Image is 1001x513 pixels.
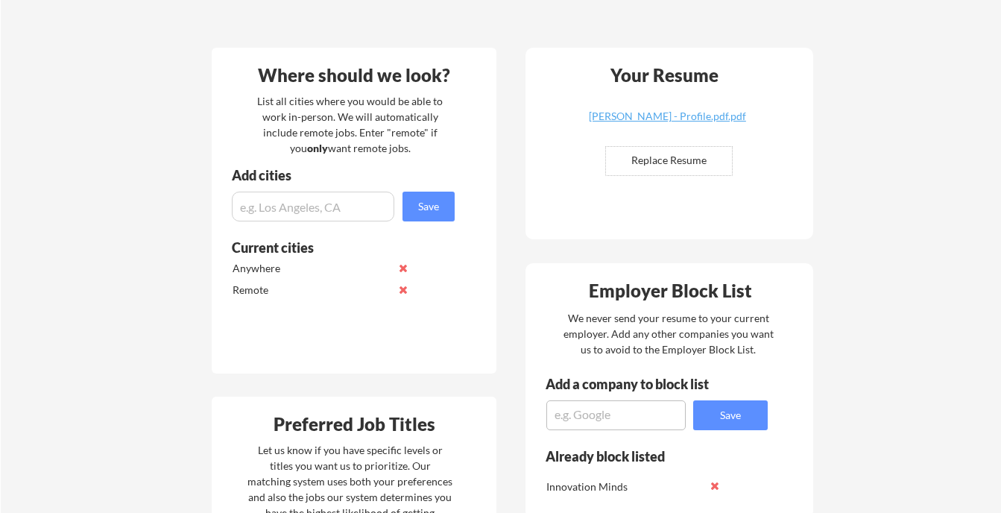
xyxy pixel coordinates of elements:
div: Add a company to block list [546,377,732,391]
div: [PERSON_NAME] - Profile.pdf.pdf [578,111,756,122]
div: List all cities where you would be able to work in-person. We will automatically include remote j... [247,93,452,156]
div: Current cities [232,241,438,254]
div: We never send your resume to your current employer. Add any other companies you want us to avoid ... [562,310,774,357]
div: Innovation Minds [546,479,704,494]
div: Where should we look? [215,66,493,84]
a: [PERSON_NAME] - Profile.pdf.pdf [578,111,756,134]
strong: only [307,142,328,154]
div: Already block listed [546,450,748,463]
div: Anywhere [233,261,390,276]
div: Your Resume [590,66,738,84]
input: e.g. Los Angeles, CA [232,192,394,221]
button: Save [693,400,768,430]
div: Remote [233,283,390,298]
div: Add cities [232,169,458,182]
div: Preferred Job Titles [215,415,493,433]
button: Save [402,192,455,221]
div: Employer Block List [531,282,809,300]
